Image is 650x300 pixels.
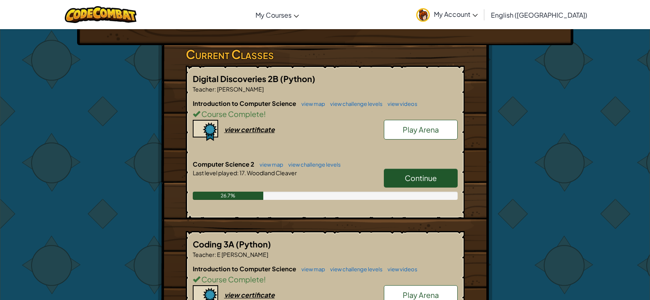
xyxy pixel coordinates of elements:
[236,239,271,249] span: (Python)
[200,109,264,119] span: Course Complete
[383,266,417,273] a: view videos
[193,99,297,107] span: Introduction to Computer Science
[193,85,214,93] span: Teacher
[193,192,263,200] div: 26.7%
[193,291,275,299] a: view certificate
[255,161,283,168] a: view map
[214,85,216,93] span: :
[237,169,239,176] span: :
[297,266,325,273] a: view map
[193,265,297,273] span: Introduction to Computer Science
[216,85,264,93] span: [PERSON_NAME]
[251,4,303,26] a: My Courses
[297,101,325,107] a: view map
[193,169,237,176] span: Last level played
[193,73,280,84] span: Digital Discoveries 2B
[193,239,236,249] span: Coding 3A
[246,169,297,176] span: Woodland Cleaver
[239,169,246,176] span: 17.
[264,109,266,119] span: !
[200,275,264,284] span: Course Complete
[284,161,341,168] a: view challenge levels
[434,10,478,18] span: My Account
[65,6,137,23] img: CodeCombat logo
[326,266,383,273] a: view challenge levels
[383,101,417,107] a: view videos
[403,125,439,134] span: Play Arena
[326,101,383,107] a: view challenge levels
[280,73,315,84] span: (Python)
[416,8,430,22] img: avatar
[412,2,482,27] a: My Account
[193,125,275,134] a: view certificate
[224,291,275,299] div: view certificate
[193,160,255,168] span: Computer Science 2
[405,173,437,183] span: Continue
[216,251,268,258] span: E [PERSON_NAME]
[487,4,591,26] a: English ([GEOGRAPHIC_DATA])
[403,290,439,300] span: Play Arena
[255,11,292,19] span: My Courses
[186,45,465,64] h3: Current Classes
[193,251,214,258] span: Teacher
[264,275,266,284] span: !
[224,125,275,134] div: view certificate
[214,251,216,258] span: :
[491,11,587,19] span: English ([GEOGRAPHIC_DATA])
[193,120,218,141] img: certificate-icon.png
